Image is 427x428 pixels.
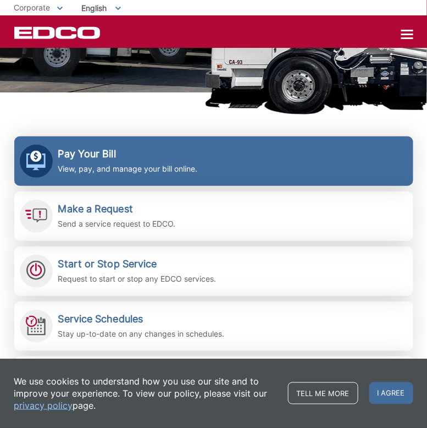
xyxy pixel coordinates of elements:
[14,136,413,186] a: Pay Your Bill View, pay, and manage your bill online.
[58,218,176,230] p: Send a service request to EDCO.
[58,163,198,175] p: View, pay, and manage your bill online.
[14,3,51,12] span: Corporate
[58,148,198,160] h2: Pay Your Bill
[14,375,277,411] p: We use cookies to understand how you use our site and to improve your experience. To view our pol...
[14,356,413,406] a: Recycling Guide Learn what you need to know about recycling.
[14,399,73,411] a: privacy policy
[58,313,225,325] h2: Service Schedules
[14,191,413,241] a: Make a Request Send a service request to EDCO.
[369,382,413,404] span: I agree
[288,382,358,404] a: Tell me more
[14,301,413,351] a: Service Schedules Stay up-to-date on any changes in schedules.
[58,203,176,215] h2: Make a Request
[58,258,217,270] h2: Start or Stop Service
[14,26,102,39] a: EDCD logo. Return to the homepage.
[58,273,217,285] p: Request to start or stop any EDCO services.
[58,328,225,340] p: Stay up-to-date on any changes in schedules.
